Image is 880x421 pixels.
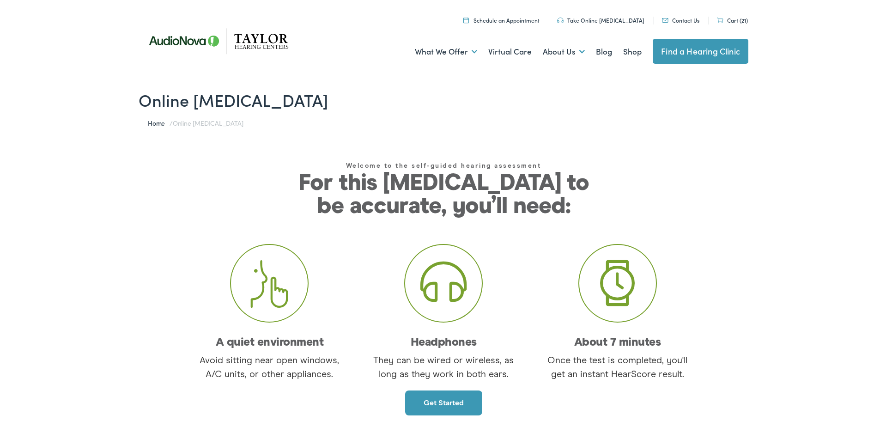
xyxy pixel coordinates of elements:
[541,335,694,346] h6: About 7 minutes
[193,335,346,346] h6: A quiet environment
[662,14,699,22] a: Contact Us
[557,16,564,21] img: utility icon
[653,37,748,62] a: Find a Hearing Clinic
[463,14,540,22] a: Schedule an Appointment
[193,352,346,379] p: Avoid sitting near open windows, A/C units, or other appliances.
[543,33,585,67] a: About Us
[367,335,520,346] h6: Headphones
[291,170,596,216] p: For this [MEDICAL_DATA] to be accurate, you’ll need:
[717,15,723,21] img: utility icon
[557,14,644,22] a: Take Online [MEDICAL_DATA]
[717,14,748,22] a: Cart (21)
[488,33,532,67] a: Virtual Care
[623,33,642,67] a: Shop
[662,16,668,21] img: utility icon
[463,15,469,21] img: utility icon
[139,88,748,108] h1: Online [MEDICAL_DATA]
[148,116,243,126] span: /
[596,33,612,67] a: Blog
[541,352,694,379] p: Once the test is completed, you'll get an instant HearScore result.
[415,33,477,67] a: What We Offer
[173,116,243,126] span: Online [MEDICAL_DATA]
[367,352,520,379] p: They can be wired or wireless, as long as they work in both ears.
[291,159,596,170] h1: Welcome to the self-guided hearing assessment
[148,116,170,126] a: Home
[405,389,482,414] a: Get started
